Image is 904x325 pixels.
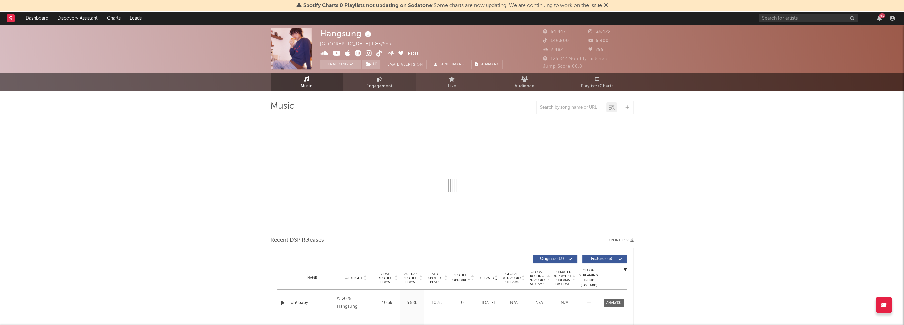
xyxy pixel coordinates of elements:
[543,30,566,34] span: 54,447
[537,105,606,110] input: Search by song name or URL
[125,12,146,25] a: Leads
[384,60,427,69] button: Email AlertsOn
[588,48,604,52] span: 299
[291,300,334,306] a: oh! baby
[477,300,499,306] div: [DATE]
[271,73,343,91] a: Music
[362,60,380,69] button: (1)
[344,276,363,280] span: Copyright
[581,82,614,90] span: Playlists/Charts
[448,82,456,90] span: Live
[515,82,535,90] span: Audience
[361,60,381,69] span: ( 1 )
[301,82,313,90] span: Music
[408,50,419,58] button: Edit
[401,272,419,284] span: Last Day Spotify Plays
[759,14,858,22] input: Search for artists
[543,39,569,43] span: 146,800
[320,28,373,39] div: Hangsung
[426,300,448,306] div: 10.3k
[102,12,125,25] a: Charts
[528,270,546,286] span: Global Rolling 7D Audio Streams
[480,63,499,66] span: Summary
[582,255,627,263] button: Features(3)
[416,73,488,91] a: Live
[471,60,503,69] button: Summary
[543,48,563,52] span: 2,482
[503,272,521,284] span: Global ATD Audio Streams
[451,300,474,306] div: 0
[503,300,525,306] div: N/A
[561,73,634,91] a: Playlists/Charts
[291,275,334,280] div: Name
[320,60,361,69] button: Tracking
[537,257,567,261] span: Originals ( 13 )
[303,3,602,8] span: : Some charts are now updating. We are continuing to work on the issue
[579,268,599,288] div: Global Streaming Trend (Last 60D)
[488,73,561,91] a: Audience
[588,30,611,34] span: 33,422
[343,73,416,91] a: Engagement
[377,300,398,306] div: 10.3k
[53,12,102,25] a: Discovery Assistant
[877,16,882,21] button: 43
[528,300,550,306] div: N/A
[588,39,609,43] span: 5,900
[271,236,324,244] span: Recent DSP Releases
[533,255,577,263] button: Originals(13)
[554,300,576,306] div: N/A
[587,257,617,261] span: Features ( 3 )
[320,40,401,48] div: [GEOGRAPHIC_DATA] | R&B/Soul
[543,64,582,69] span: Jump Score: 66.8
[401,300,423,306] div: 5.58k
[21,12,53,25] a: Dashboard
[451,273,470,283] span: Spotify Popularity
[303,3,432,8] span: Spotify Charts & Playlists not updating on Sodatone
[606,238,634,242] button: Export CSV
[479,276,494,280] span: Released
[439,61,464,69] span: Benchmark
[604,3,608,8] span: Dismiss
[543,57,609,61] span: 125,844 Monthly Listeners
[430,60,468,69] a: Benchmark
[366,82,393,90] span: Engagement
[554,270,572,286] span: Estimated % Playlist Streams Last Day
[879,13,885,18] div: 43
[337,295,373,311] div: © 2025 Hangsung
[377,272,394,284] span: 7 Day Spotify Plays
[426,272,444,284] span: ATD Spotify Plays
[417,63,423,67] em: On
